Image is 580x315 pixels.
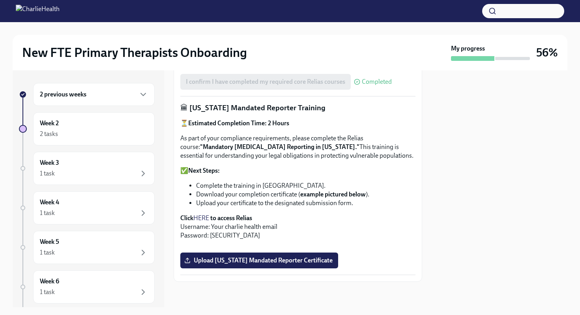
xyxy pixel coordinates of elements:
strong: "Mandatory [MEDICAL_DATA] Reporting in [US_STATE]." [200,143,359,151]
a: Week 31 task [19,152,155,185]
strong: My progress [451,44,485,53]
a: Week 51 task [19,231,155,264]
strong: example pictured below [300,191,366,198]
strong: Click [180,214,193,222]
div: 1 task [40,288,55,296]
img: CharlieHealth [16,5,60,17]
p: As part of your compliance requirements, please complete the Relias course: This training is esse... [180,134,415,160]
a: Week 22 tasks [19,112,155,145]
h6: Week 4 [40,198,59,207]
p: 🏛 [US_STATE] Mandated Reporter Training [180,103,415,113]
span: Completed [362,79,392,85]
strong: Estimated Completion Time: 2 Hours [188,119,289,127]
p: ✅ [180,166,415,175]
strong: to access Relias [210,214,252,222]
p: ⏳ [180,119,415,128]
li: Upload your certificate to the designated submission form. [196,199,415,207]
div: 1 task [40,248,55,257]
li: Complete the training in [GEOGRAPHIC_DATA]. [196,181,415,190]
h6: Week 5 [40,238,59,246]
p: Username: Your charlie health email Password: [SECURITY_DATA] [180,214,415,240]
h6: Week 3 [40,158,59,167]
label: Upload [US_STATE] Mandated Reporter Certificate [180,253,338,268]
h6: Week 2 [40,119,59,128]
div: 1 task [40,169,55,178]
div: 1 task [40,209,55,217]
a: Week 41 task [19,191,155,224]
li: Download your completion certificate ( ). [196,190,415,199]
h6: 2 previous weeks [40,90,86,99]
a: Week 61 task [19,270,155,304]
div: 2 previous weeks [33,83,155,106]
h2: New FTE Primary Therapists Onboarding [22,45,247,60]
span: Upload [US_STATE] Mandated Reporter Certificate [186,257,333,264]
strong: Next Steps: [188,167,220,174]
a: HERE [193,214,209,222]
div: 2 tasks [40,130,58,138]
h3: 56% [536,45,558,60]
h6: Week 6 [40,277,59,286]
